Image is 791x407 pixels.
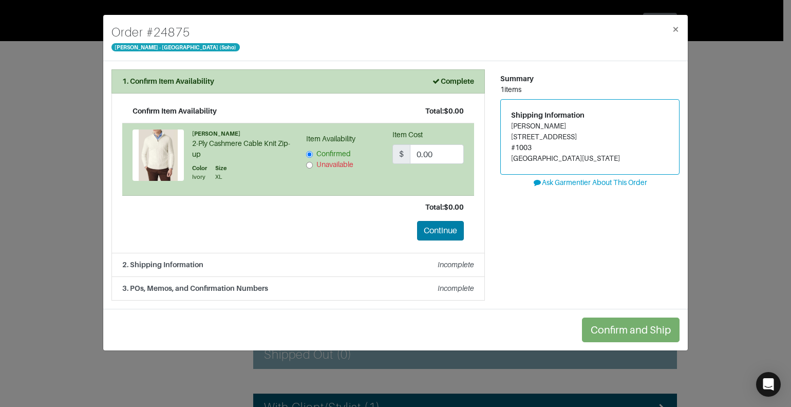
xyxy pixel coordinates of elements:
[664,15,688,44] button: Close
[306,134,355,144] label: Item Availability
[111,43,240,51] span: [PERSON_NAME] - [GEOGRAPHIC_DATA] (Soho)
[192,138,291,160] div: 2-Ply Cashmere Cable Knit Zip-up
[425,106,464,117] div: Total: $0.00
[438,261,474,269] em: Incomplete
[417,221,464,240] button: Continue
[215,164,227,173] div: Size
[122,284,268,292] strong: 3. POs, Memos, and Confirmation Numbers
[122,261,203,269] strong: 2. Shipping Information
[122,77,214,85] strong: 1. Confirm Item Availability
[392,144,410,164] span: $
[672,22,680,36] span: ×
[133,106,217,117] div: Confirm Item Availability
[192,129,291,138] div: [PERSON_NAME]
[215,173,227,181] div: XL
[392,129,423,140] label: Item Cost
[511,121,669,164] address: [PERSON_NAME] [STREET_ADDRESS] #1003 [GEOGRAPHIC_DATA][US_STATE]
[192,164,207,173] div: Color
[500,175,680,191] button: Ask Garmentier About This Order
[500,73,680,84] div: Summary
[306,151,313,158] input: Confirmed
[431,77,474,85] strong: Complete
[111,23,240,42] h4: Order # 24875
[192,173,207,181] div: Ivory
[316,160,353,169] span: Unavailable
[500,84,680,95] div: 1 items
[511,111,585,119] span: Shipping Information
[582,318,680,342] button: Confirm and Ship
[133,202,464,213] div: Total: $0.00
[133,129,184,181] img: Product
[756,372,781,397] div: Open Intercom Messenger
[306,162,313,169] input: Unavailable
[438,284,474,292] em: Incomplete
[316,150,351,158] span: Confirmed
